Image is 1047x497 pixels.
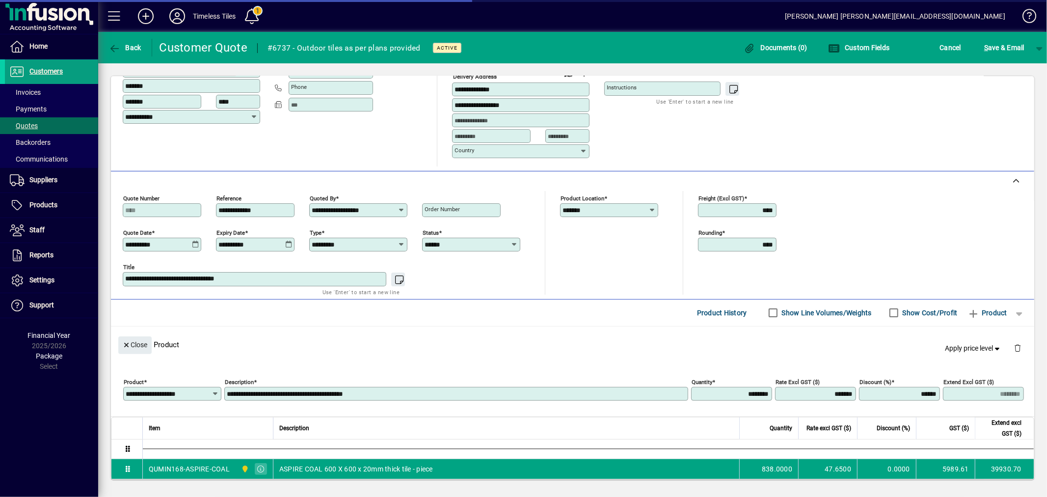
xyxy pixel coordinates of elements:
mat-label: Description [225,378,254,385]
button: Profile [161,7,193,25]
button: Back [106,39,144,56]
button: Close [118,336,152,354]
mat-label: Discount (%) [859,378,891,385]
mat-label: Rounding [698,229,722,236]
span: GST ($) [949,423,969,434]
span: Quantity [770,423,792,434]
span: S [984,44,988,52]
a: Knowledge Base [1015,2,1035,34]
mat-label: Quantity [692,378,712,385]
span: Reports [29,251,54,259]
mat-label: Reference [216,194,242,201]
span: Apply price level [945,343,1002,354]
span: Products [29,201,57,209]
mat-label: Instructions [607,84,637,91]
a: Support [5,293,98,318]
div: Product [111,327,1034,362]
span: Item [149,423,161,434]
span: Communications [10,155,68,163]
span: Extend excl GST ($) [981,417,1021,439]
span: 838.0000 [762,464,792,474]
mat-label: Product location [561,194,604,201]
button: Choose address [576,66,592,82]
a: Payments [5,101,98,117]
mat-label: Order number [425,206,460,213]
label: Show Cost/Profit [901,308,958,318]
span: Staff [29,226,45,234]
mat-label: Country [455,147,474,154]
a: Invoices [5,84,98,101]
mat-label: Title [123,263,134,270]
button: Documents (0) [741,39,810,56]
mat-label: Extend excl GST ($) [943,378,994,385]
mat-hint: Use 'Enter' to start a new line [657,96,734,107]
span: Suppliers [29,176,57,184]
mat-label: Status [423,229,439,236]
app-page-header-button: Back [98,39,152,56]
button: Delete [1006,336,1029,360]
div: #6737 - Outdoor tiles as per plans provided [268,40,421,56]
span: Settings [29,276,54,284]
span: Quotes [10,122,38,130]
span: Active [437,45,457,51]
a: Quotes [5,117,98,134]
a: Reports [5,243,98,268]
a: Suppliers [5,168,98,193]
a: Settings [5,268,98,293]
app-page-header-button: Delete [1006,343,1029,352]
mat-label: Quote number [123,194,160,201]
span: Product [967,305,1007,321]
div: Timeless Tiles [193,8,236,24]
button: Product History [693,304,751,322]
span: Backorders [10,138,51,146]
a: Products [5,193,98,218]
button: Add [130,7,161,25]
span: Support [29,301,54,309]
span: Back [108,44,141,52]
span: Rate excl GST ($) [806,423,851,434]
button: Save & Email [979,39,1029,56]
span: Dunedin [239,464,250,474]
span: Description [279,423,309,434]
div: Customer Quote [160,40,248,55]
span: Customers [29,67,63,75]
mat-label: Rate excl GST ($) [776,378,820,385]
div: 47.6500 [805,464,851,474]
td: 5989.61 [916,459,975,479]
mat-label: Expiry date [216,229,245,236]
span: Package [36,352,62,360]
td: 39930.70 [975,459,1034,479]
button: Product [963,304,1012,322]
mat-label: Type [310,229,322,236]
div: [PERSON_NAME] [PERSON_NAME][EMAIL_ADDRESS][DOMAIN_NAME] [785,8,1005,24]
button: Custom Fields [826,39,892,56]
a: Backorders [5,134,98,151]
button: Apply price level [941,339,1006,357]
div: QUMIN168-ASPIRE-COAL [149,464,230,474]
a: Communications [5,151,98,167]
a: View on map [561,65,576,81]
mat-label: Freight (excl GST) [698,194,744,201]
span: Documents (0) [744,44,807,52]
td: 0.0000 [857,459,916,479]
span: Financial Year [28,331,71,339]
span: ASPIRE COAL 600 X 600 x 20mm thick tile - piece [279,464,433,474]
span: Close [122,337,148,353]
span: Product History [697,305,747,321]
mat-label: Quoted by [310,194,336,201]
label: Show Line Volumes/Weights [780,308,872,318]
app-page-header-button: Close [116,340,154,349]
a: Staff [5,218,98,243]
a: Home [5,34,98,59]
mat-label: Product [124,378,144,385]
button: Cancel [938,39,964,56]
span: Discount (%) [877,423,910,434]
mat-hint: Use 'Enter' to start a new line [322,286,400,298]
mat-label: Phone [291,83,307,90]
mat-label: Quote date [123,229,152,236]
span: Custom Fields [828,44,890,52]
span: Invoices [10,88,41,96]
span: ave & Email [984,40,1024,55]
span: Payments [10,105,47,113]
span: Cancel [940,40,962,55]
